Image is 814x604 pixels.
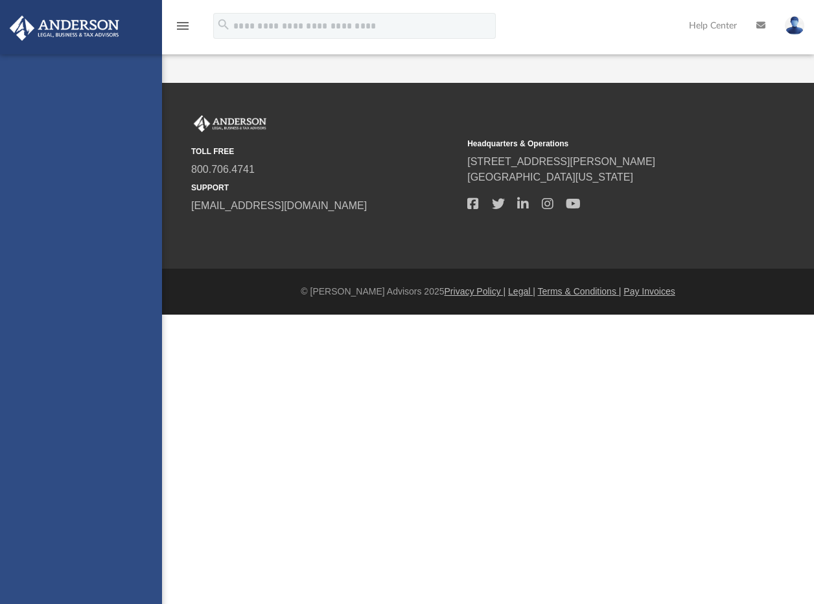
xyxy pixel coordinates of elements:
[175,25,191,34] a: menu
[191,146,458,157] small: TOLL FREE
[175,18,191,34] i: menu
[623,286,675,296] a: Pay Invoices
[216,17,231,32] i: search
[785,16,804,35] img: User Pic
[191,182,458,194] small: SUPPORT
[191,115,269,132] img: Anderson Advisors Platinum Portal
[445,286,506,296] a: Privacy Policy |
[6,16,123,41] img: Anderson Advisors Platinum Portal
[162,285,814,298] div: © [PERSON_NAME] Advisors 2025
[191,200,367,211] a: [EMAIL_ADDRESS][DOMAIN_NAME]
[191,164,255,175] a: 800.706.4741
[508,286,535,296] a: Legal |
[467,172,633,183] a: [GEOGRAPHIC_DATA][US_STATE]
[538,286,622,296] a: Terms & Conditions |
[467,156,655,167] a: [STREET_ADDRESS][PERSON_NAME]
[467,138,734,150] small: Headquarters & Operations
